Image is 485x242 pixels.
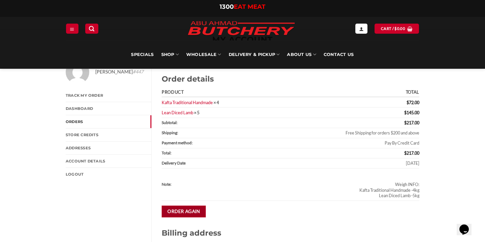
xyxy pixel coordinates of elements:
span: 217.00 [404,150,419,156]
bdi: 72.00 [407,100,419,105]
td: Pay By Credit Card [275,138,419,148]
th: Total [275,88,419,97]
span: 1300 [220,3,234,10]
strong: × 5 [194,110,199,115]
a: Menu [66,24,78,33]
th: Shipping: [162,128,275,138]
th: Subtotal: [162,118,275,128]
bdi: 145.00 [404,110,419,115]
span: $ [404,150,407,156]
bdi: 0.00 [394,26,405,31]
a: Account details [66,155,151,168]
span: $ [404,120,407,125]
th: Payment method: [162,138,275,148]
a: Contact Us [324,40,354,69]
a: Store Credits [66,128,151,141]
td: [DATE] [275,158,419,169]
span: [PERSON_NAME] [95,68,143,76]
span: 217.00 [404,120,419,125]
a: Dashboard [66,102,151,115]
a: Addresses [66,142,151,154]
th: Total: [162,148,275,158]
th: Product [162,88,275,97]
h2: Order details [162,74,419,84]
a: Wholesale [186,40,221,69]
nav: Account pages [66,89,151,181]
strong: × 4 [214,100,219,105]
a: Order again [162,206,206,217]
em: #447 [133,69,143,74]
img: Avatar of James Estephan [66,60,89,84]
a: Lean Diced Lamb [162,110,193,115]
span: $ [407,100,409,105]
a: Logout [66,168,151,181]
a: About Us [287,40,316,69]
a: View cart [375,24,419,33]
a: Track My Order [66,89,151,102]
a: Orders [66,115,151,128]
img: Abu Ahmad Butchery [182,17,300,40]
iframe: chat widget [457,215,478,235]
a: Kafta Traditional Handmade [162,100,213,105]
a: Search [85,24,98,33]
a: My account [355,24,367,33]
span: $ [394,26,397,32]
a: 1300EAT MEAT [220,3,265,10]
th: Delivery Date [162,158,275,169]
a: Specials [131,40,154,69]
a: Delivery & Pickup [229,40,280,69]
th: Note: [162,169,275,201]
span: Cart / [381,26,405,32]
td: Free Shipping for orders $200 and above [275,128,419,138]
h2: Billing address [162,228,419,238]
span: $ [404,110,407,115]
td: Weigh INFO: Kafta Traditional Handmade -4kg Lean Diced Lamb -5kg [275,169,419,201]
span: EAT MEAT [234,3,265,10]
a: SHOP [161,40,179,69]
